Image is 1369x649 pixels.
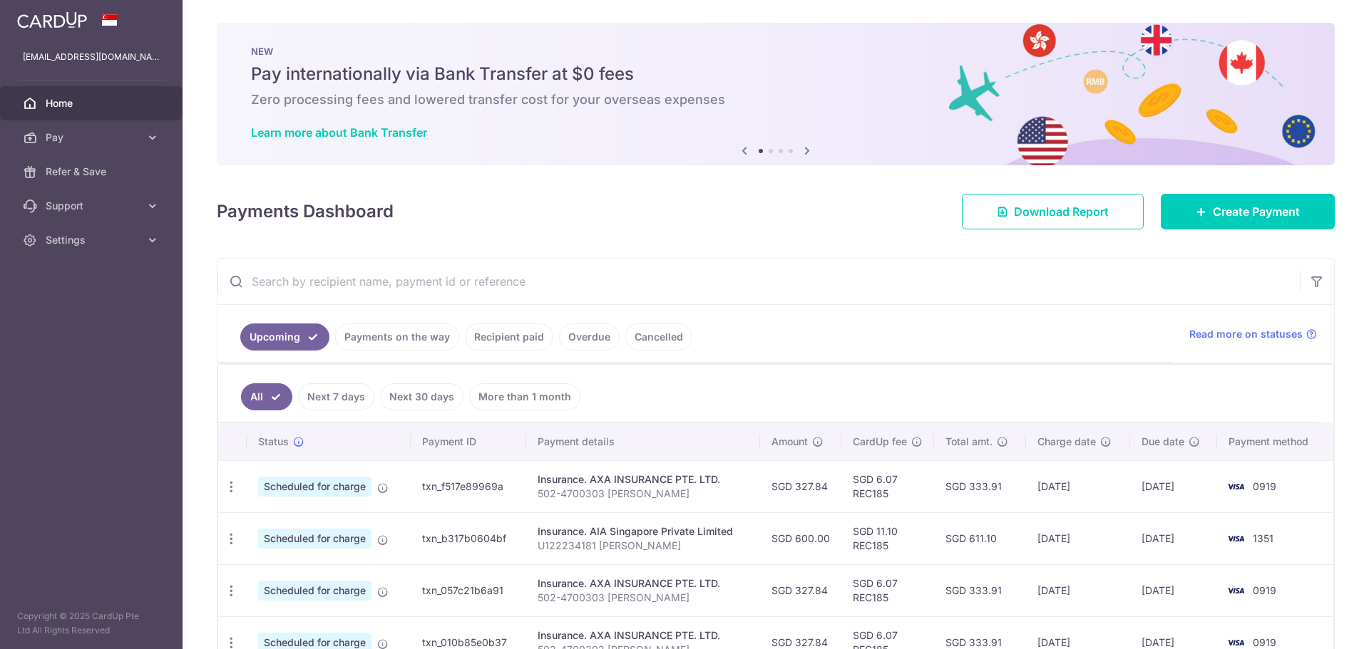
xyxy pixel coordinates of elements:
td: [DATE] [1026,564,1130,616]
span: Total amt. [945,435,993,449]
span: 0919 [1253,636,1276,648]
p: 502-4700303 [PERSON_NAME] [538,591,749,605]
td: [DATE] [1026,512,1130,564]
span: Download Report [1014,203,1109,220]
p: [EMAIL_ADDRESS][DOMAIN_NAME] [23,50,160,64]
span: Read more on statuses [1189,327,1303,341]
a: Download Report [962,194,1144,229]
div: Insurance. AXA INSURANCE PTE. LTD. [538,472,749,487]
td: SGD 6.07 REC185 [841,460,934,512]
td: SGD 327.84 [760,460,841,512]
a: Learn more about Bank Transfer [251,125,427,140]
a: Cancelled [625,323,692,351]
span: Amount [771,435,808,449]
span: Scheduled for charge [258,529,371,549]
span: Support [46,199,140,213]
img: Bank transfer banner [217,23,1335,165]
th: Payment method [1217,423,1333,460]
span: Refer & Save [46,165,140,179]
img: CardUp [17,11,87,28]
td: SGD 611.10 [934,512,1026,564]
div: Insurance. AIA Singapore Private Limited [538,524,749,539]
span: Charge date [1037,435,1096,449]
td: [DATE] [1026,460,1130,512]
td: [DATE] [1130,512,1217,564]
td: txn_b317b0604bf [411,512,526,564]
a: Payments on the way [335,323,459,351]
td: SGD 600.00 [760,512,841,564]
p: 502-4700303 [PERSON_NAME] [538,487,749,501]
input: Search by recipient name, payment id or reference [217,259,1300,304]
td: SGD 6.07 REC185 [841,564,934,616]
div: Insurance. AXA INSURANCE PTE. LTD. [538,628,749,643]
span: Settings [46,233,140,247]
th: Payment details [526,423,760,460]
td: [DATE] [1130,460,1217,512]
a: Next 30 days [380,383,463,410]
span: Home [46,96,140,110]
p: NEW [251,46,1301,57]
div: Insurance. AXA INSURANCE PTE. LTD. [538,576,749,591]
td: SGD 333.91 [934,460,1026,512]
td: txn_057c21b6a91 [411,564,526,616]
h5: Pay internationally via Bank Transfer at $0 fees [251,63,1301,85]
span: Pay [46,130,140,145]
span: 0919 [1253,584,1276,596]
h6: Zero processing fees and lowered transfer cost for your overseas expenses [251,91,1301,108]
span: Status [258,435,289,449]
a: Overdue [559,323,620,351]
th: Payment ID [411,423,526,460]
a: Recipient paid [465,323,553,351]
a: All [241,383,292,410]
a: Create Payment [1161,194,1335,229]
td: SGD 327.84 [760,564,841,616]
span: CardUp fee [853,435,907,449]
span: 0919 [1253,480,1276,492]
img: Bank Card [1221,530,1250,547]
span: Create Payment [1213,203,1300,220]
h4: Payments Dashboard [217,199,394,224]
span: Scheduled for charge [258,581,371,601]
span: Scheduled for charge [258,477,371,497]
img: Bank Card [1221,478,1250,495]
span: 1351 [1253,532,1273,544]
a: Upcoming [240,323,329,351]
a: Next 7 days [298,383,374,410]
a: Read more on statuses [1189,327,1317,341]
a: More than 1 month [469,383,580,410]
td: SGD 333.91 [934,564,1026,616]
td: SGD 11.10 REC185 [841,512,934,564]
p: U122234181 [PERSON_NAME] [538,539,749,553]
span: Due date [1142,435,1184,449]
td: txn_f517e89969a [411,460,526,512]
td: [DATE] [1130,564,1217,616]
img: Bank Card [1221,582,1250,599]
